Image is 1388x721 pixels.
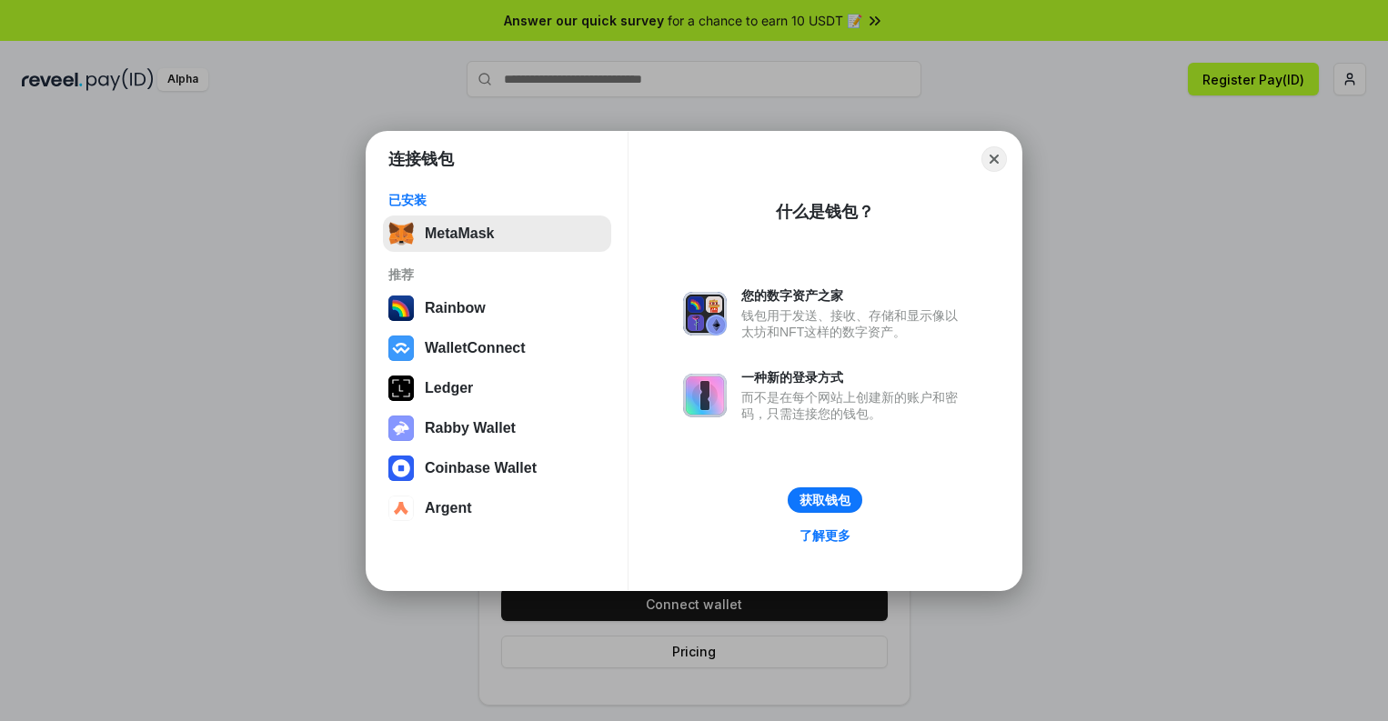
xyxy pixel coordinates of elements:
img: svg+xml,%3Csvg%20width%3D%2228%22%20height%3D%2228%22%20viewBox%3D%220%200%2028%2028%22%20fill%3D... [388,335,414,361]
div: Coinbase Wallet [425,460,537,476]
div: 您的数字资产之家 [741,287,967,304]
h1: 连接钱包 [388,148,454,170]
div: 而不是在每个网站上创建新的账户和密码，只需连接您的钱包。 [741,389,967,422]
img: svg+xml,%3Csvg%20xmlns%3D%22http%3A%2F%2Fwww.w3.org%2F2000%2Fsvg%22%20fill%3D%22none%22%20viewBox... [683,374,727,417]
img: svg+xml,%3Csvg%20width%3D%2228%22%20height%3D%2228%22%20viewBox%3D%220%200%2028%2028%22%20fill%3D... [388,456,414,481]
button: Ledger [383,370,611,406]
button: Close [981,146,1007,172]
button: Coinbase Wallet [383,450,611,486]
img: svg+xml,%3Csvg%20width%3D%22120%22%20height%3D%22120%22%20viewBox%3D%220%200%20120%20120%22%20fil... [388,295,414,321]
div: Rainbow [425,300,486,316]
a: 了解更多 [789,524,861,547]
img: svg+xml,%3Csvg%20xmlns%3D%22http%3A%2F%2Fwww.w3.org%2F2000%2Fsvg%22%20fill%3D%22none%22%20viewBox... [683,292,727,335]
img: svg+xml,%3Csvg%20xmlns%3D%22http%3A%2F%2Fwww.w3.org%2F2000%2Fsvg%22%20fill%3D%22none%22%20viewBox... [388,416,414,441]
img: svg+xml,%3Csvg%20xmlns%3D%22http%3A%2F%2Fwww.w3.org%2F2000%2Fsvg%22%20width%3D%2228%22%20height%3... [388,376,414,401]
div: 获取钱包 [800,492,850,508]
div: 了解更多 [800,527,850,544]
div: Ledger [425,380,473,396]
button: WalletConnect [383,330,611,366]
div: 钱包用于发送、接收、存储和显示像以太坊和NFT这样的数字资产。 [741,307,967,340]
div: Argent [425,500,472,516]
div: 已安装 [388,192,606,208]
div: 一种新的登录方式 [741,369,967,386]
button: Rainbow [383,290,611,326]
button: Rabby Wallet [383,410,611,446]
div: 什么是钱包？ [776,201,874,223]
button: 获取钱包 [788,487,862,513]
div: Rabby Wallet [425,420,516,436]
button: Argent [383,490,611,526]
button: MetaMask [383,215,611,252]
div: 推荐 [388,266,606,283]
div: WalletConnect [425,340,526,356]
img: svg+xml,%3Csvg%20width%3D%2228%22%20height%3D%2228%22%20viewBox%3D%220%200%2028%2028%22%20fill%3D... [388,496,414,521]
div: MetaMask [425,225,494,242]
img: svg+xml,%3Csvg%20fill%3D%22none%22%20height%3D%2233%22%20viewBox%3D%220%200%2035%2033%22%20width%... [388,221,414,246]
